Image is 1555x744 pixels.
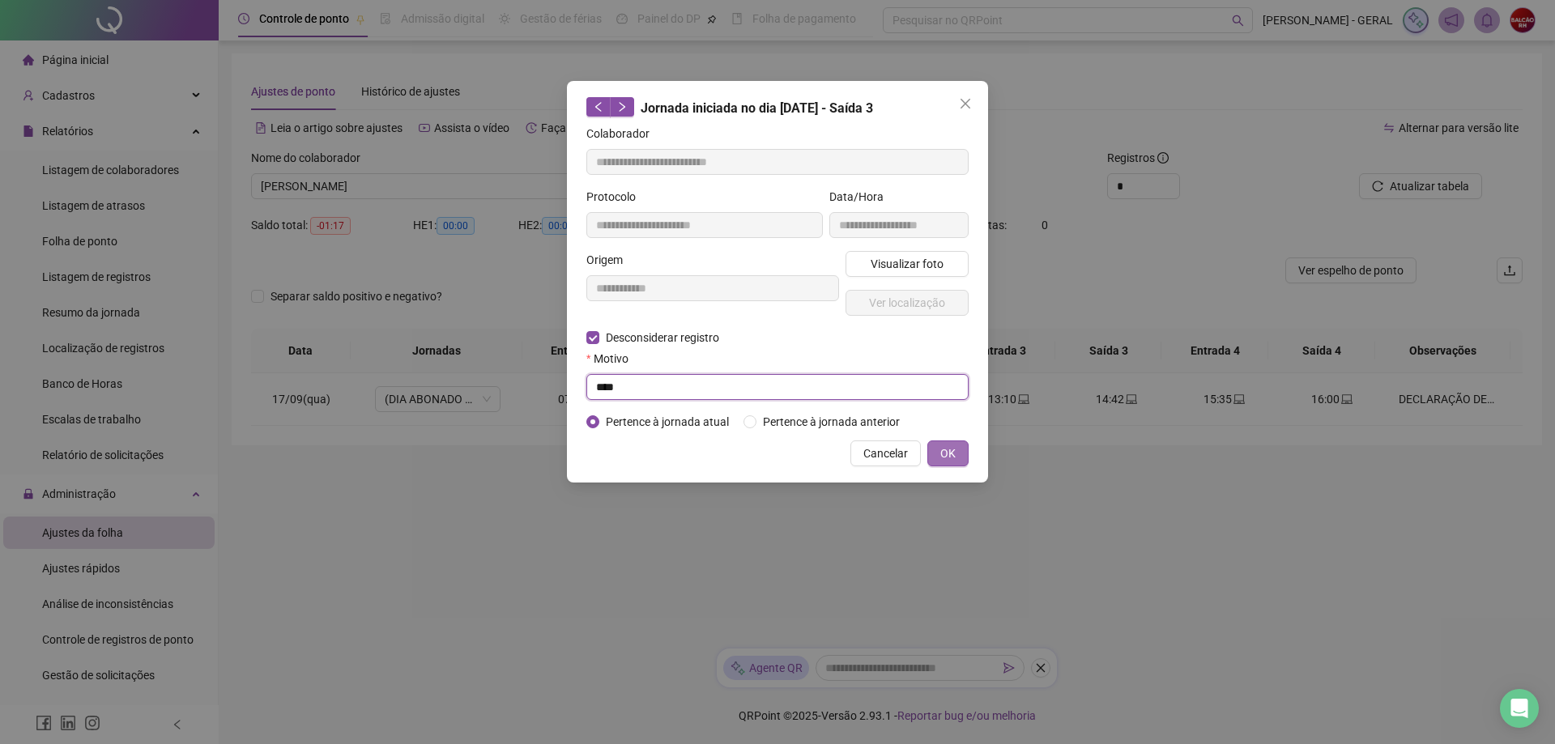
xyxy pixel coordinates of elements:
label: Data/Hora [829,188,894,206]
button: right [610,97,634,117]
span: close [959,97,972,110]
span: Cancelar [863,444,908,462]
button: OK [927,440,969,466]
div: Jornada iniciada no dia [DATE] - Saída 3 [586,97,969,118]
span: OK [940,444,956,462]
label: Origem [586,251,633,269]
span: Visualizar foto [871,255,944,273]
button: Visualizar foto [846,251,969,277]
button: left [586,97,611,117]
button: Ver localização [846,290,969,316]
span: Pertence à jornada anterior [756,413,906,431]
span: left [593,101,604,113]
span: Pertence à jornada atual [599,413,735,431]
span: right [616,101,628,113]
button: Close [952,91,978,117]
label: Protocolo [586,188,646,206]
label: Colaborador [586,125,660,142]
div: Open Intercom Messenger [1500,689,1539,728]
label: Motivo [586,350,639,368]
span: Desconsiderar registro [599,329,726,346]
button: Cancelar [850,440,921,466]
